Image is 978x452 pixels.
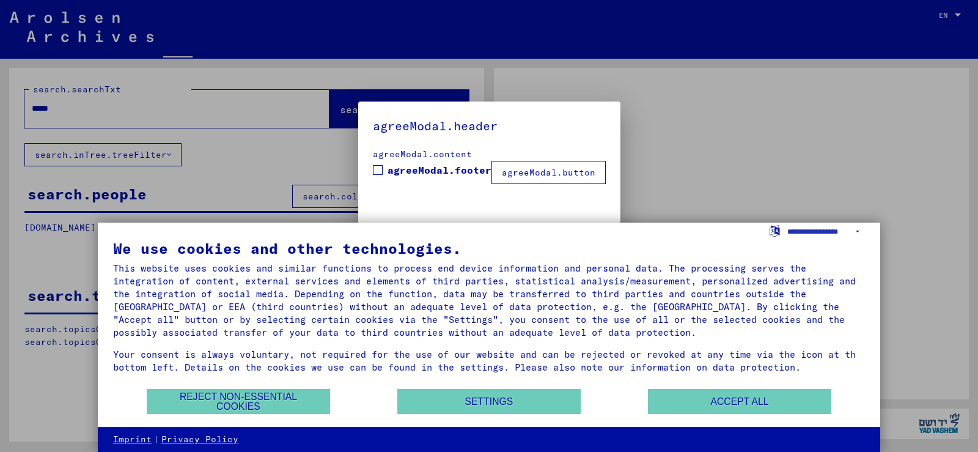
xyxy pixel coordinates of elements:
div: Your consent is always voluntary, not required for the use of our website and can be rejected or ... [113,348,865,374]
a: Imprint [113,434,152,446]
div: We use cookies and other technologies. [113,241,865,256]
button: Reject non-essential cookies [147,389,330,414]
button: Accept all [648,389,831,414]
button: Settings [397,389,581,414]
div: agreeModal.content [373,148,606,161]
h5: agreeModal.header [373,116,606,136]
button: agreeModal.button [491,161,606,184]
span: agreeModal.footer [388,163,491,177]
div: This website uses cookies and similar functions to process end device information and personal da... [113,262,865,339]
a: Privacy Policy [161,434,238,446]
